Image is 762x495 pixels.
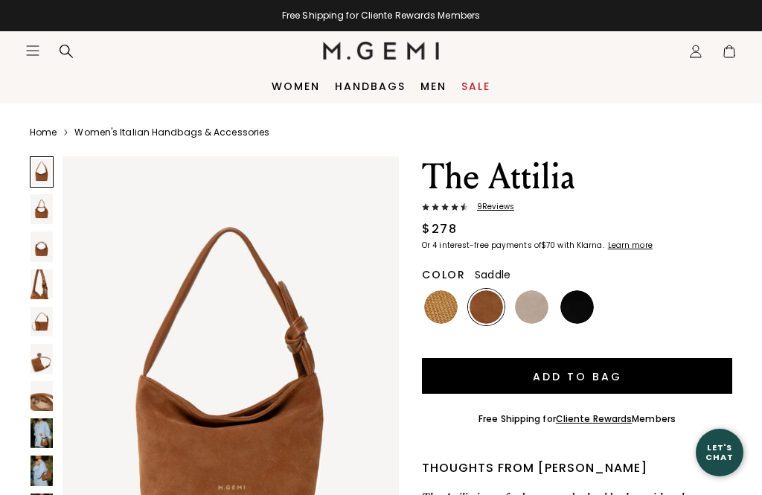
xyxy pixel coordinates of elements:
[424,290,458,324] img: Safari
[31,381,53,411] img: The Attilia
[335,80,406,92] a: Handbags
[420,80,446,92] a: Men
[272,80,320,92] a: Women
[541,240,555,251] klarna-placement-style-amount: $70
[557,240,606,251] klarna-placement-style-body: with Klarna
[468,202,514,211] span: 9 Review s
[422,202,732,214] a: 9Reviews
[422,220,457,238] div: $278
[74,127,269,138] a: Women's Italian Handbags & Accessories
[515,290,548,324] img: Oatmeal
[31,344,53,374] img: The Attilia
[560,290,594,324] img: Black
[422,358,732,394] button: Add to Bag
[461,80,490,92] a: Sale
[31,269,53,299] img: The Attilia
[31,456,53,485] img: The Attilia
[556,412,633,425] a: Cliente Rewards
[608,240,653,251] klarna-placement-style-cta: Learn more
[25,43,40,58] button: Open site menu
[470,290,503,324] img: Saddle
[323,42,440,60] img: M.Gemi
[696,443,743,462] div: Let's Chat
[478,413,676,425] div: Free Shipping for Members
[31,418,53,448] img: The Attilia
[475,267,511,282] span: Saddle
[422,156,732,198] h1: The Attilia
[606,241,653,250] a: Learn more
[422,459,732,477] div: Thoughts from [PERSON_NAME]
[30,127,57,138] a: Home
[31,194,53,224] img: The Attilia
[31,307,53,336] img: The Attilia
[31,231,53,261] img: The Attilia
[422,240,541,251] klarna-placement-style-body: Or 4 interest-free payments of
[422,269,466,281] h2: Color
